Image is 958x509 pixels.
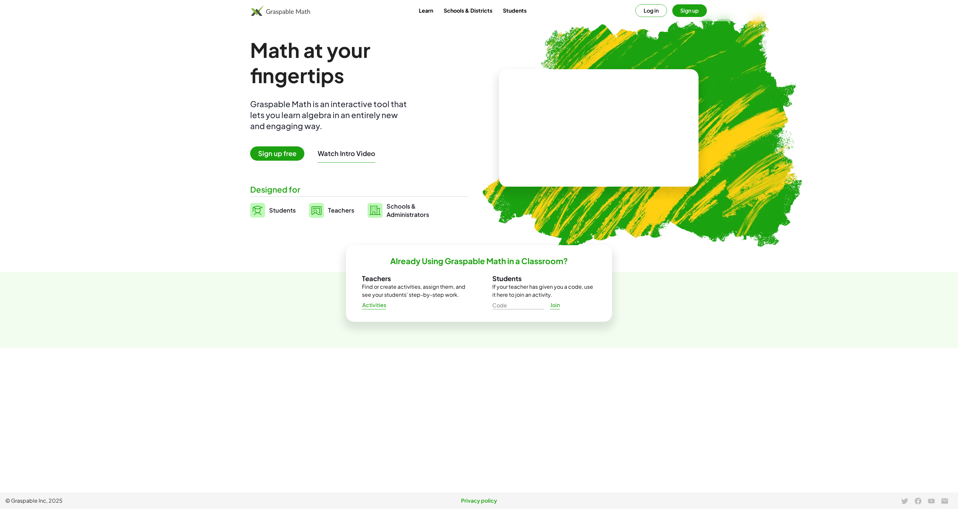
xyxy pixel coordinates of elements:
h1: Math at your fingertips [250,37,462,88]
span: Schools & Administrators [387,202,429,219]
video: What is this? This is dynamic math notation. Dynamic math notation plays a central role in how Gr... [549,103,649,153]
button: Sign up [672,4,707,17]
img: svg%3e [309,203,324,218]
h3: Teachers [362,274,466,283]
a: Learn [413,4,438,17]
div: Designed for [250,184,468,195]
h3: Students [492,274,596,283]
a: Schools &Administrators [368,202,429,219]
a: Teachers [309,202,354,219]
a: Students [498,4,532,17]
img: svg%3e [250,203,265,218]
span: Join [550,302,560,309]
span: Students [269,206,296,214]
a: Students [250,202,296,219]
a: Schools & Districts [438,4,498,17]
span: Teachers [328,206,354,214]
span: Activities [362,302,386,309]
a: Privacy policy [321,497,637,505]
img: svg%3e [368,203,383,218]
button: Log in [635,4,667,17]
span: Sign up free [250,146,304,161]
a: Join [544,299,565,311]
a: Activities [357,299,392,311]
span: © Graspable Inc, 2025 [5,497,321,505]
h2: Already Using Graspable Math in a Classroom? [390,256,568,266]
p: If your teacher has given you a code, use it here to join an activity. [492,283,596,299]
button: Watch Intro Video [318,149,375,158]
div: Graspable Math is an interactive tool that lets you learn algebra in an entirely new and engaging... [250,98,410,131]
p: Find or create activities, assign them, and see your students' step-by-step work. [362,283,466,299]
